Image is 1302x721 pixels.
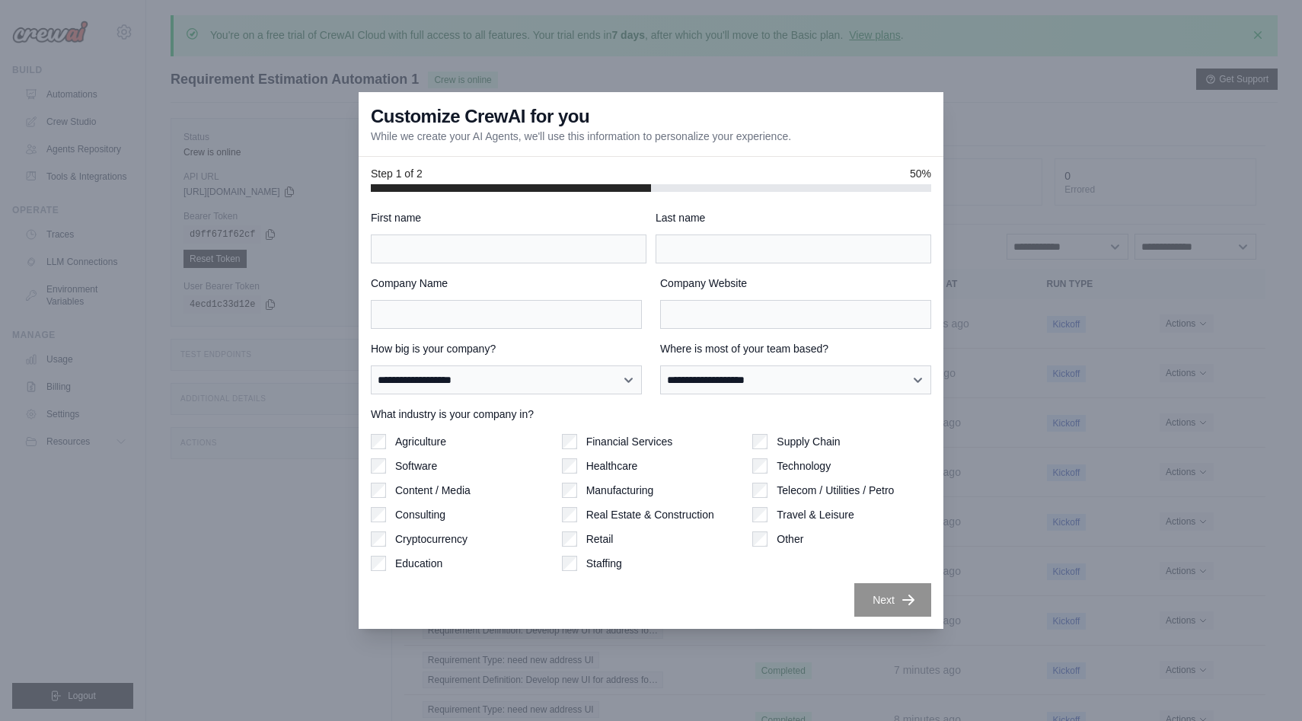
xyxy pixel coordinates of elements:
label: Financial Services [586,434,673,449]
span: 50% [910,166,931,181]
label: First name [371,210,646,225]
label: Consulting [395,507,445,522]
h3: Customize CrewAI for you [371,104,589,129]
label: Staffing [586,556,622,571]
label: Supply Chain [777,434,840,449]
label: Manufacturing [586,483,654,498]
label: Cryptocurrency [395,531,468,547]
label: Real Estate & Construction [586,507,714,522]
label: What industry is your company in? [371,407,931,422]
label: Telecom / Utilities / Petro [777,483,894,498]
label: Education [395,556,442,571]
span: Step 1 of 2 [371,166,423,181]
label: Company Website [660,276,931,291]
label: Software [395,458,437,474]
label: Where is most of your team based? [660,341,931,356]
label: Content / Media [395,483,471,498]
label: Agriculture [395,434,446,449]
button: Next [854,583,931,617]
p: While we create your AI Agents, we'll use this information to personalize your experience. [371,129,791,144]
label: How big is your company? [371,341,642,356]
label: Travel & Leisure [777,507,854,522]
label: Healthcare [586,458,638,474]
label: Last name [656,210,931,225]
label: Other [777,531,803,547]
label: Retail [586,531,614,547]
label: Company Name [371,276,642,291]
label: Technology [777,458,831,474]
